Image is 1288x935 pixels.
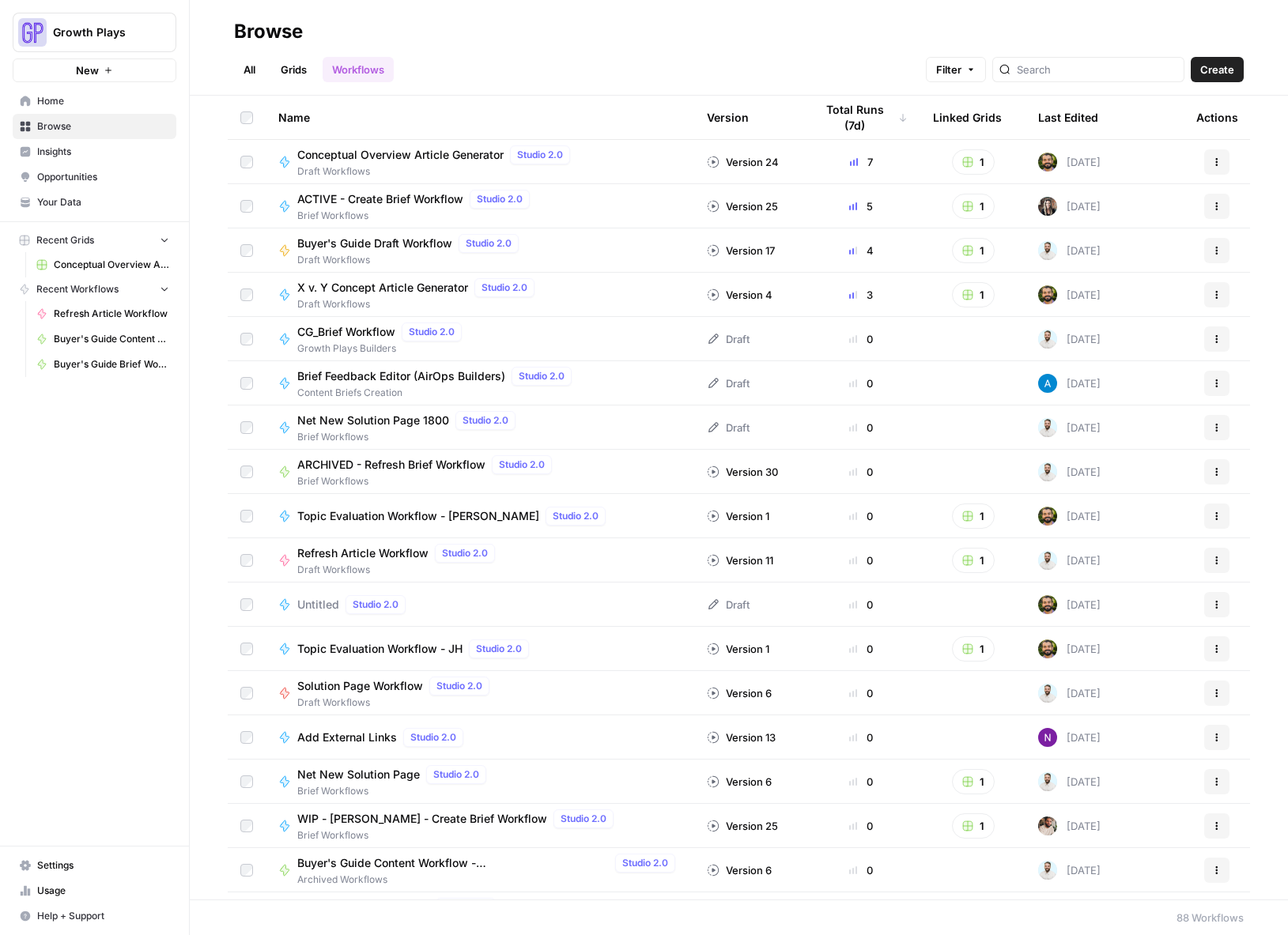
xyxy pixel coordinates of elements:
img: o3cqybgnmipr355j8nz4zpq1mc6x [1038,374,1057,393]
a: Your Data [13,190,176,215]
span: Content Briefs Creation [297,386,578,400]
a: Net New Solution Page 1800Studio 2.0Brief Workflows [278,411,682,444]
span: Buyer's Guide Draft Workflow [297,236,452,251]
input: Search [1017,62,1177,77]
img: odyn83o5p1wan4k8cy2vh2ud1j9q [1038,241,1057,260]
button: 1 [952,636,995,662]
span: Home [37,94,169,108]
span: Insights [37,145,169,159]
span: Studio 2.0 [561,812,606,826]
span: Net New Solution Page 1800 [297,413,449,428]
div: Browse [234,19,303,44]
span: Browse [37,119,169,134]
span: Net New Solution Page [297,767,420,782]
span: Keyword to Content Brief [297,899,429,915]
button: Workspace: Growth Plays [13,13,176,52]
div: 0 [814,730,908,745]
img: 09vqwntjgx3gjwz4ea1r9l7sj8gc [1038,816,1057,835]
span: Brief Workflows [297,784,493,798]
div: Version 6 [707,774,772,790]
img: 7n9g0vcyosf9m799tx179q68c4d8 [1038,153,1057,172]
img: odyn83o5p1wan4k8cy2vh2ud1j9q [1038,330,1057,349]
button: 1 [952,282,995,307]
div: 5 [814,198,908,214]
div: 0 [814,774,908,790]
span: Studio 2.0 [499,458,545,472]
div: [DATE] [1038,861,1101,880]
div: Draft [707,375,750,391]
div: Draft [707,597,750,613]
img: odyn83o5p1wan4k8cy2vh2ud1j9q [1038,684,1057,703]
span: Studio 2.0 [553,509,599,523]
a: ARCHIVED - Refresh Brief WorkflowStudio 2.0Brief Workflows [278,455,682,488]
img: kedmmdess6i2jj5txyq6cw0yj4oc [1038,728,1057,747]
span: Untitled [297,597,339,613]
button: Recent Grids [13,228,176,252]
span: Growth Plays [53,25,149,40]
img: odyn83o5p1wan4k8cy2vh2ud1j9q [1038,861,1057,880]
span: Topic Evaluation Workflow - JH [297,641,463,657]
img: odyn83o5p1wan4k8cy2vh2ud1j9q [1038,462,1057,481]
a: X v. Y Concept Article GeneratorStudio 2.0Draft Workflows [278,278,682,311]
img: 7n9g0vcyosf9m799tx179q68c4d8 [1038,639,1057,658]
img: odyn83o5p1wan4k8cy2vh2ud1j9q [1038,418,1057,437]
span: Studio 2.0 [463,413,508,428]
span: Create [1200,62,1234,77]
span: Your Data [37,195,169,209]
div: Version 6 [707,862,772,878]
a: Brief Feedback Editor (AirOps Builders)Studio 2.0Content Briefs Creation [278,367,682,400]
span: CG_Brief Workflow [297,324,395,340]
a: Settings [13,853,176,878]
div: Version [707,96,749,139]
div: [DATE] [1038,551,1101,570]
span: Studio 2.0 [476,642,522,656]
div: Version 25 [707,198,778,214]
span: Studio 2.0 [353,598,398,612]
a: Solution Page WorkflowStudio 2.0Draft Workflows [278,677,682,710]
div: Version 13 [707,730,776,745]
img: odyn83o5p1wan4k8cy2vh2ud1j9q [1038,772,1057,791]
button: 1 [952,149,995,175]
a: Usage [13,878,176,903]
div: Version 4 [707,287,772,303]
div: [DATE] [1038,595,1101,614]
div: 0 [814,508,908,524]
button: 1 [952,238,995,263]
a: Refresh Article Workflow [29,301,176,326]
span: Solution Page Workflow [297,678,423,694]
div: Version 1 [707,641,769,657]
div: 0 [814,641,908,657]
div: Linked Grids [933,96,1002,139]
div: Version 6 [707,685,772,701]
span: Studio 2.0 [466,236,512,251]
div: Version 17 [707,243,775,258]
span: Studio 2.0 [433,767,479,782]
a: Topic Evaluation Workflow - JHStudio 2.0 [278,639,682,658]
a: Refresh Article WorkflowStudio 2.0Draft Workflows [278,544,682,577]
div: Version 24 [707,154,779,170]
div: 7 [814,154,908,170]
span: Conceptual Overview Article Generator [297,147,504,163]
div: Actions [1196,96,1238,139]
a: WIP - [PERSON_NAME] - Create Brief WorkflowStudio 2.0Brief Workflows [278,809,682,843]
div: 4 [814,243,908,258]
span: Brief Feedback Editor (AirOps Builders) [297,368,505,384]
span: WIP - [PERSON_NAME] - Create Brief Workflow [297,811,547,827]
div: 0 [814,818,908,834]
div: [DATE] [1038,330,1101,349]
div: Version 11 [707,552,773,568]
div: [DATE] [1038,507,1101,526]
a: Opportunities [13,164,176,190]
a: ACTIVE - Create Brief WorkflowStudio 2.0Brief Workflows [278,190,682,223]
a: Insights [13,139,176,164]
div: 0 [814,331,908,347]
div: Total Runs (7d) [814,96,908,139]
div: 0 [814,862,908,878]
span: Draft Workflows [297,297,541,311]
span: Draft Workflows [297,696,496,710]
button: Create [1191,57,1244,82]
a: Buyer's Guide Brief Workflow [29,352,176,377]
div: 3 [814,287,908,303]
a: CG_Brief WorkflowStudio 2.0Growth Plays Builders [278,322,682,356]
a: Home [13,89,176,114]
